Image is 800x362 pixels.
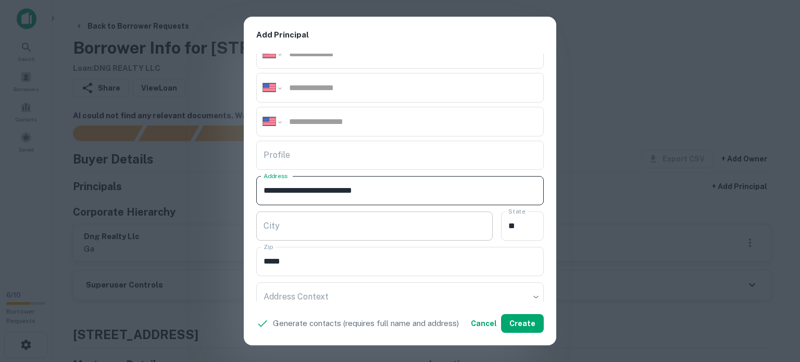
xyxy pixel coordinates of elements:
[256,282,544,311] div: ​
[467,314,501,333] button: Cancel
[244,17,556,54] h2: Add Principal
[264,242,273,251] label: Zip
[501,314,544,333] button: Create
[264,171,287,180] label: Address
[748,279,800,329] iframe: Chat Widget
[273,317,459,330] p: Generate contacts (requires full name and address)
[508,207,525,216] label: State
